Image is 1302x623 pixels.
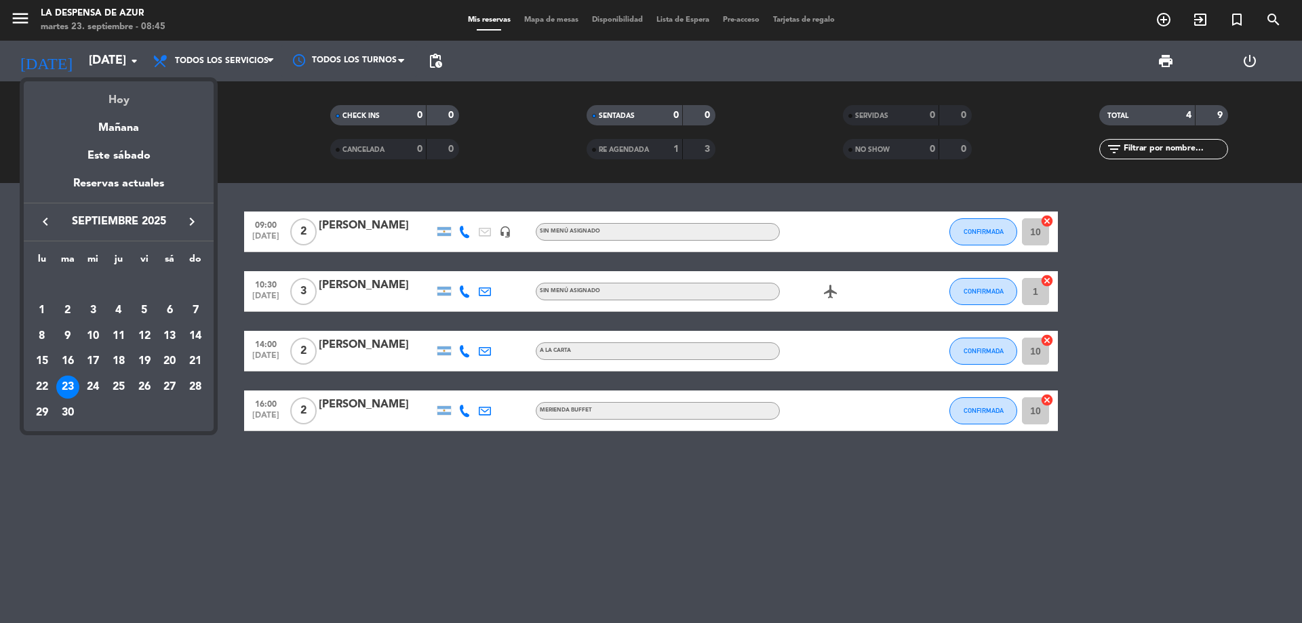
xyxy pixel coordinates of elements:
td: 16 de septiembre de 2025 [55,348,81,374]
td: 25 de septiembre de 2025 [106,374,132,400]
div: 14 [184,325,207,348]
td: 1 de septiembre de 2025 [29,298,55,323]
td: 27 de septiembre de 2025 [157,374,183,400]
td: 17 de septiembre de 2025 [80,348,106,374]
td: 6 de septiembre de 2025 [157,298,183,323]
th: sábado [157,252,183,273]
td: 4 de septiembre de 2025 [106,298,132,323]
div: 1 [31,299,54,322]
td: 3 de septiembre de 2025 [80,298,106,323]
div: 8 [31,325,54,348]
th: jueves [106,252,132,273]
button: keyboard_arrow_left [33,213,58,230]
td: 12 de septiembre de 2025 [132,323,157,349]
div: 29 [31,401,54,424]
div: 5 [133,299,156,322]
div: 16 [56,350,79,373]
div: 24 [81,376,104,399]
div: 15 [31,350,54,373]
td: 11 de septiembre de 2025 [106,323,132,349]
i: keyboard_arrow_right [184,214,200,230]
td: 22 de septiembre de 2025 [29,374,55,400]
div: 30 [56,401,79,424]
div: 19 [133,350,156,373]
div: Reservas actuales [24,175,214,203]
td: 26 de septiembre de 2025 [132,374,157,400]
div: 7 [184,299,207,322]
button: keyboard_arrow_right [180,213,204,230]
td: 13 de septiembre de 2025 [157,323,183,349]
td: 9 de septiembre de 2025 [55,323,81,349]
th: miércoles [80,252,106,273]
div: Este sábado [24,137,214,175]
td: 21 de septiembre de 2025 [182,348,208,374]
span: septiembre 2025 [58,213,180,230]
td: 7 de septiembre de 2025 [182,298,208,323]
div: 13 [158,325,181,348]
div: 20 [158,350,181,373]
td: 18 de septiembre de 2025 [106,348,132,374]
td: 15 de septiembre de 2025 [29,348,55,374]
th: lunes [29,252,55,273]
div: 18 [107,350,130,373]
td: 5 de septiembre de 2025 [132,298,157,323]
div: 28 [184,376,207,399]
div: 17 [81,350,104,373]
div: 22 [31,376,54,399]
i: keyboard_arrow_left [37,214,54,230]
div: 6 [158,299,181,322]
div: 9 [56,325,79,348]
div: 12 [133,325,156,348]
th: domingo [182,252,208,273]
td: 10 de septiembre de 2025 [80,323,106,349]
div: 27 [158,376,181,399]
td: 24 de septiembre de 2025 [80,374,106,400]
div: 23 [56,376,79,399]
div: 25 [107,376,130,399]
td: 8 de septiembre de 2025 [29,323,55,349]
div: 2 [56,299,79,322]
td: 2 de septiembre de 2025 [55,298,81,323]
th: martes [55,252,81,273]
div: 10 [81,325,104,348]
td: 20 de septiembre de 2025 [157,348,183,374]
th: viernes [132,252,157,273]
div: 21 [184,350,207,373]
td: SEP. [29,272,208,298]
div: 4 [107,299,130,322]
td: 19 de septiembre de 2025 [132,348,157,374]
td: 23 de septiembre de 2025 [55,374,81,400]
td: 30 de septiembre de 2025 [55,400,81,426]
td: 14 de septiembre de 2025 [182,323,208,349]
td: 29 de septiembre de 2025 [29,400,55,426]
div: 3 [81,299,104,322]
div: 11 [107,325,130,348]
div: 26 [133,376,156,399]
div: Mañana [24,109,214,137]
div: Hoy [24,81,214,109]
td: 28 de septiembre de 2025 [182,374,208,400]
